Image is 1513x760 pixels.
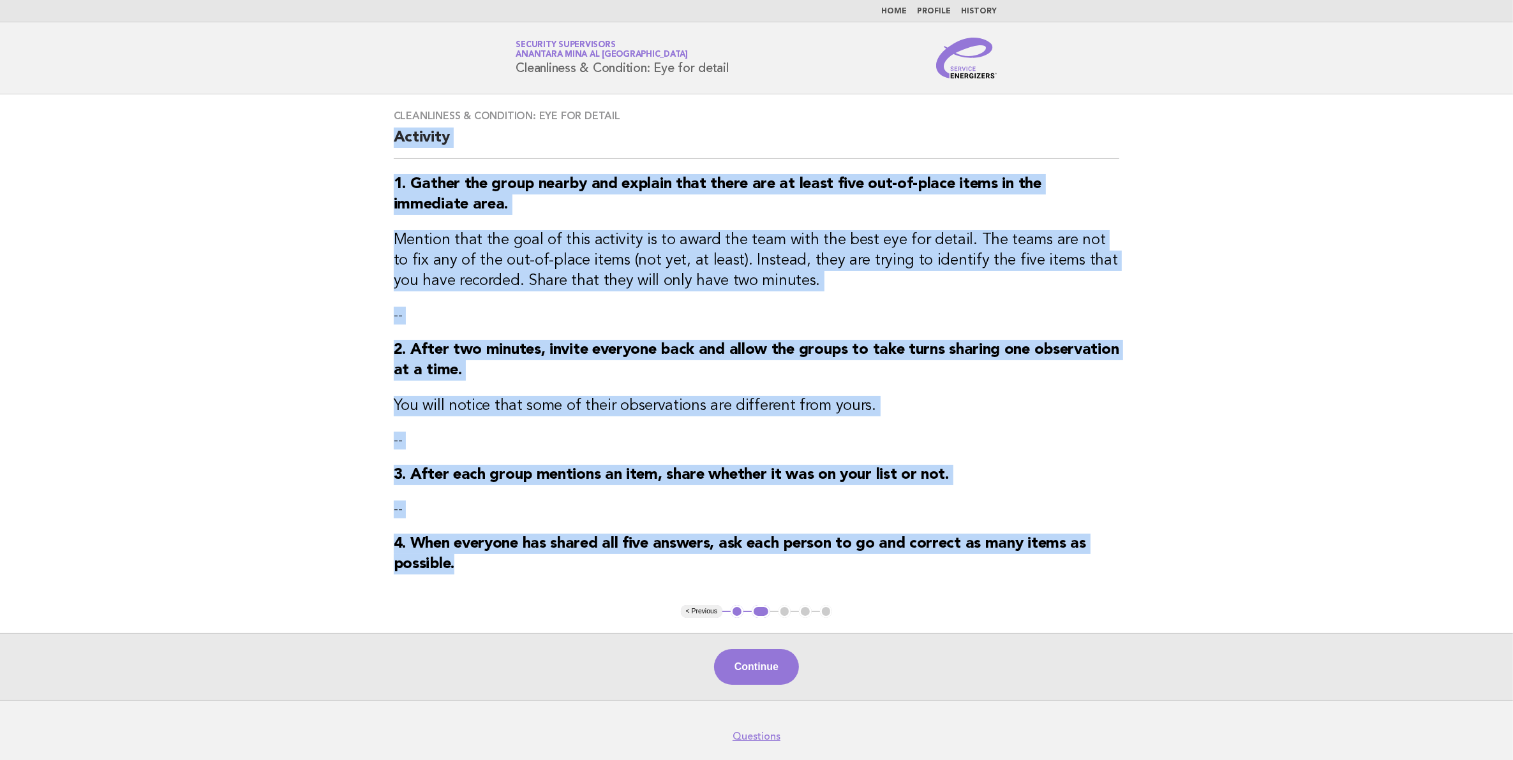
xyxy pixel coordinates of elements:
[516,41,729,75] h1: Cleanliness & Condition: Eye for detail
[394,432,1120,449] p: --
[394,177,1041,212] strong: 1. Gather the group nearby and explain that there are at least five out-of-place items in the imm...
[394,110,1120,122] h3: Cleanliness & Condition: Eye for detail
[752,605,770,618] button: 2
[394,128,1120,159] h2: Activity
[733,730,780,743] a: Questions
[962,8,997,15] a: History
[394,536,1086,572] strong: 4. When everyone has shared all five answers, ask each person to go and correct as many items as ...
[918,8,951,15] a: Profile
[882,8,907,15] a: Home
[714,649,799,685] button: Continue
[394,307,1120,325] p: --
[394,342,1119,378] strong: 2. After two minutes, invite everyone back and allow the groups to take turns sharing one observa...
[394,396,1120,416] h3: You will notice that some of their observations are different from yours.
[681,605,722,618] button: < Previous
[394,467,949,483] strong: 3. After each group mentions an item, share whether it was on your list or not.
[516,51,689,59] span: Anantara Mina al [GEOGRAPHIC_DATA]
[394,501,1120,518] p: --
[394,230,1120,291] h3: Mention that the goal of this activity is to award the team with the best eye for detail. The tea...
[936,38,997,78] img: Service Energizers
[731,605,743,618] button: 1
[516,41,689,59] a: Security SupervisorsAnantara Mina al [GEOGRAPHIC_DATA]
